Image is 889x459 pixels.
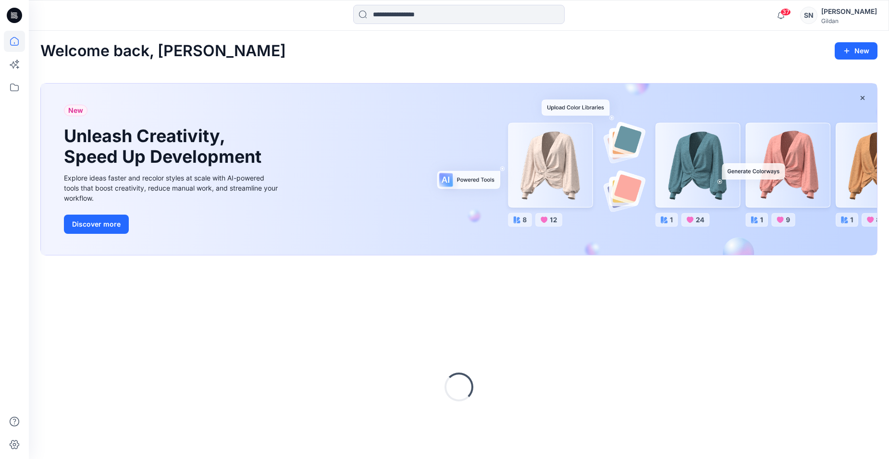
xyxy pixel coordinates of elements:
[64,126,266,167] h1: Unleash Creativity, Speed Up Development
[68,105,83,116] span: New
[835,42,877,60] button: New
[800,7,817,24] div: SN
[64,173,280,203] div: Explore ideas faster and recolor styles at scale with AI-powered tools that boost creativity, red...
[64,215,280,234] a: Discover more
[821,6,877,17] div: [PERSON_NAME]
[821,17,877,24] div: Gildan
[64,215,129,234] button: Discover more
[780,8,791,16] span: 37
[40,42,286,60] h2: Welcome back, [PERSON_NAME]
